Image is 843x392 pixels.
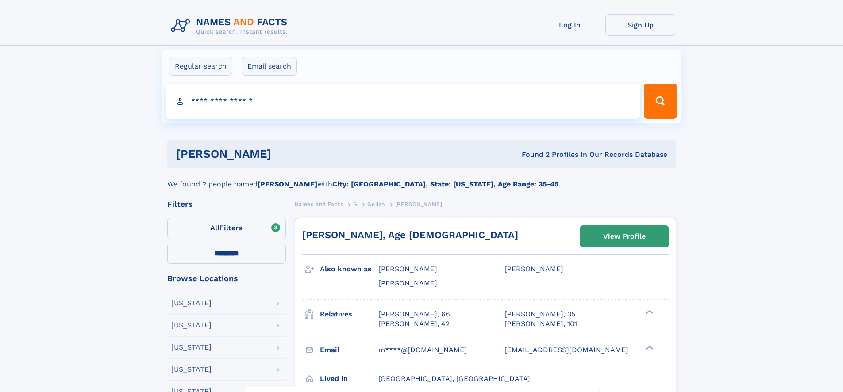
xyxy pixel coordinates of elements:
div: [US_STATE] [171,322,212,329]
h3: Also known as [320,262,378,277]
h1: [PERSON_NAME] [176,148,396,160]
label: Filters [167,218,286,239]
a: [PERSON_NAME], Age [DEMOGRAPHIC_DATA] [302,229,518,240]
div: ❯ [643,345,654,350]
div: Browse Locations [167,274,286,282]
span: [PERSON_NAME] [378,279,437,287]
div: [US_STATE] [171,300,212,307]
a: Sign Up [605,14,676,36]
a: Log In [535,14,605,36]
a: Names and Facts [295,198,343,209]
span: Gelish [367,201,385,207]
img: Logo Names and Facts [167,14,295,38]
div: Found 2 Profiles In Our Records Database [396,150,667,160]
div: ❯ [643,309,654,315]
b: City: [GEOGRAPHIC_DATA], State: [US_STATE], Age Range: 35-45 [332,180,558,188]
div: [US_STATE] [171,344,212,351]
h3: Relatives [320,307,378,322]
span: G [353,201,358,207]
div: Filters [167,200,286,208]
label: Regular search [169,57,232,76]
span: [PERSON_NAME] [504,265,563,273]
span: [PERSON_NAME] [395,201,443,207]
a: [PERSON_NAME], 42 [378,319,450,329]
b: [PERSON_NAME] [258,180,317,188]
a: G [353,198,358,209]
a: Gelish [367,198,385,209]
label: Email search [242,57,297,76]
a: [PERSON_NAME], 101 [504,319,577,329]
div: We found 2 people named with . [167,168,676,190]
div: [US_STATE] [171,366,212,373]
span: [GEOGRAPHIC_DATA], [GEOGRAPHIC_DATA] [378,374,530,383]
span: [EMAIL_ADDRESS][DOMAIN_NAME] [504,346,628,354]
div: View Profile [603,226,646,247]
a: View Profile [581,226,668,247]
span: All [210,224,219,232]
h3: Email [320,343,378,358]
input: search input [166,84,640,119]
span: [PERSON_NAME] [378,265,437,273]
button: Search Button [644,84,677,119]
h3: Lived in [320,371,378,386]
a: [PERSON_NAME], 66 [378,309,450,319]
a: [PERSON_NAME], 35 [504,309,575,319]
